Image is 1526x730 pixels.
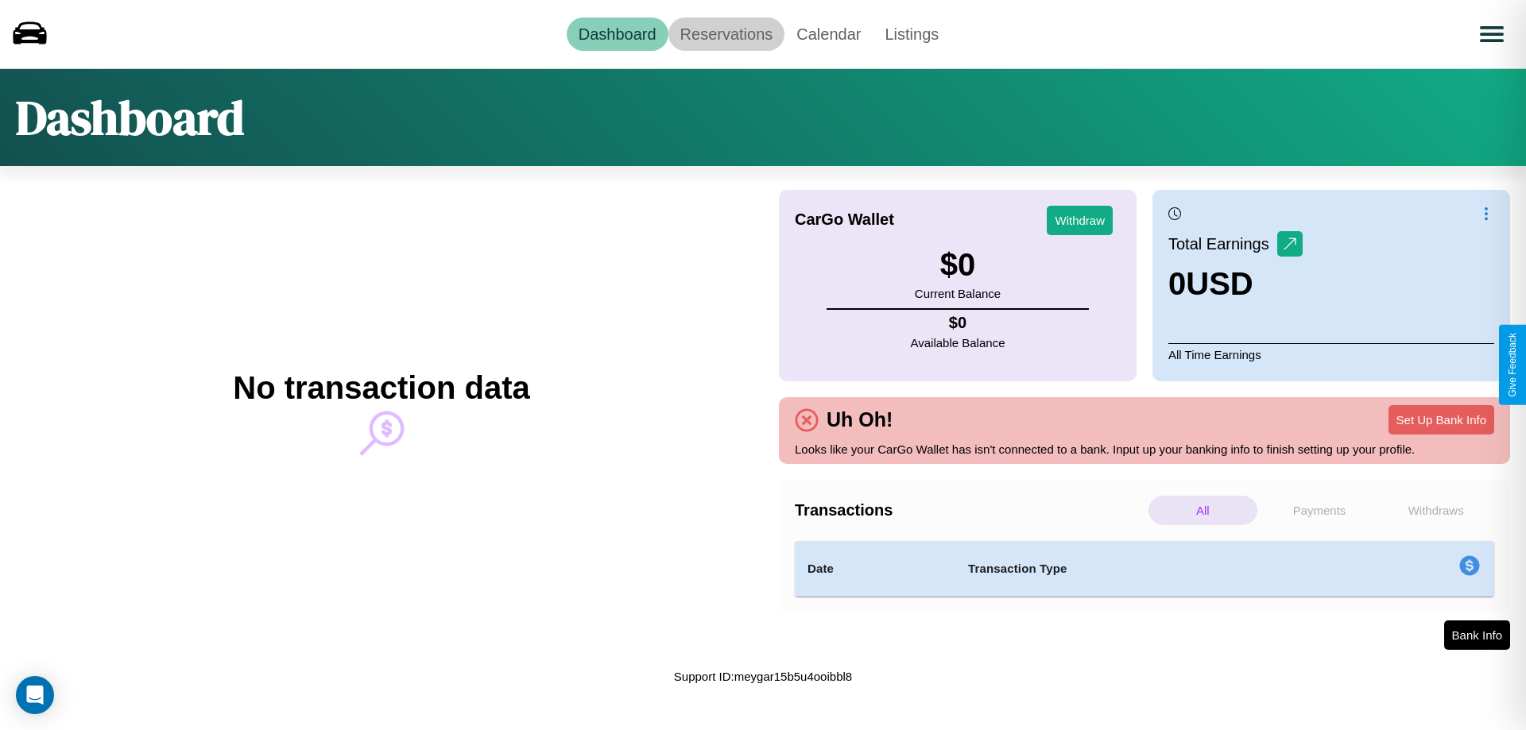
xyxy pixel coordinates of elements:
h3: 0 USD [1168,266,1303,302]
h4: Transactions [795,501,1144,519]
h2: No transaction data [233,370,529,406]
h4: Date [808,559,943,578]
p: All Time Earnings [1168,343,1494,365]
h4: Uh Oh! [819,408,900,431]
p: All [1148,496,1257,525]
p: Total Earnings [1168,230,1277,258]
button: Bank Info [1444,620,1510,650]
p: Support ID: meygar15b5u4ooibbl8 [674,666,852,687]
p: Looks like your CarGo Wallet has isn't connected to a bank. Input up your banking info to finish ... [795,438,1494,460]
button: Open menu [1470,12,1514,56]
a: Reservations [668,17,785,51]
h4: $ 0 [911,314,1005,332]
h3: $ 0 [915,247,1001,283]
p: Available Balance [911,332,1005,353]
a: Calendar [784,17,873,51]
button: Withdraw [1047,206,1113,235]
div: Give Feedback [1507,333,1518,397]
h1: Dashboard [16,85,244,150]
h4: Transaction Type [968,559,1329,578]
p: Payments [1265,496,1374,525]
a: Dashboard [567,17,668,51]
p: Withdraws [1381,496,1490,525]
button: Set Up Bank Info [1389,405,1494,435]
table: simple table [795,541,1494,597]
a: Listings [873,17,951,51]
div: Open Intercom Messenger [16,676,54,714]
h4: CarGo Wallet [795,211,894,229]
p: Current Balance [915,283,1001,304]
